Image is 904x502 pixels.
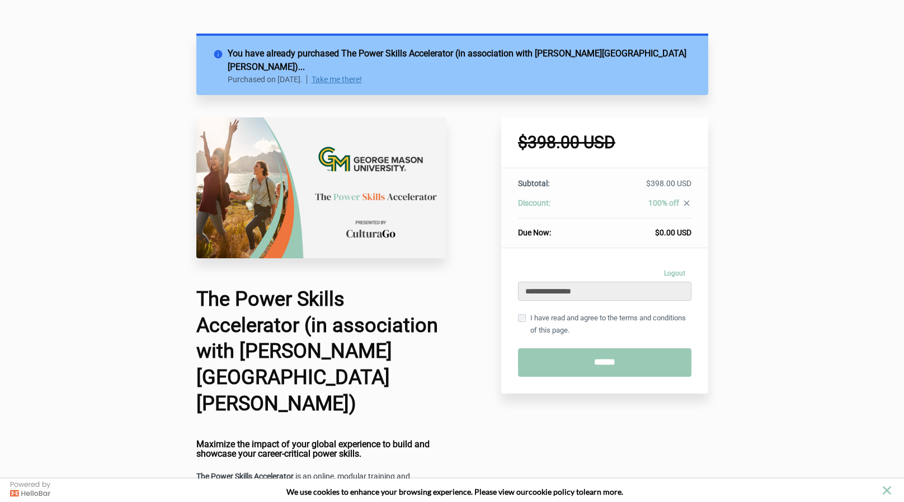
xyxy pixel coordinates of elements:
i: close [682,198,691,208]
a: Logout [658,265,691,282]
label: I have read and agree to the terms and conditions of this page. [518,312,691,337]
span: Subtotal: [518,179,549,188]
td: $398.00 USD [591,178,691,197]
img: a3e68b-4460-fe2-a77a-207fc7264441_University_Check_Out_Page_17_.png [196,117,447,258]
span: We use cookies to enhance your browsing experience. Please view our [286,487,529,496]
h1: $398.00 USD [518,134,691,151]
h2: You have already purchased The Power Skills Accelerator (in association with [PERSON_NAME][GEOGRA... [228,47,691,74]
button: close [880,484,894,498]
h1: The Power Skills Accelerator (in association with [PERSON_NAME][GEOGRAPHIC_DATA][PERSON_NAME]) [196,286,447,417]
span: $0.00 USD [655,228,691,237]
a: cookie policy [529,487,575,496]
p: Purchased on [DATE]. [228,75,308,84]
span: 100% off [648,198,679,207]
i: info [213,47,228,57]
span: learn more. [583,487,623,496]
h4: Maximize the impact of your global experience to build and showcase your career-critical power sk... [196,439,447,459]
strong: to [576,487,583,496]
th: Due Now: [518,219,591,239]
a: close [679,198,691,211]
th: Discount: [518,197,591,219]
strong: The Power Skills Accelerator [196,472,294,481]
a: Take me there! [312,75,362,84]
input: I have read and agree to the terms and conditions of this page. [518,314,526,322]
